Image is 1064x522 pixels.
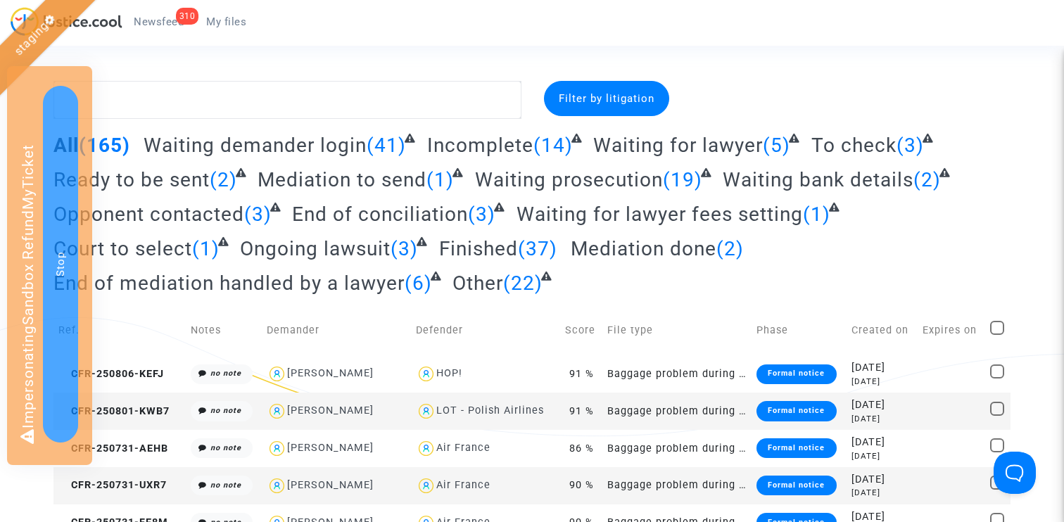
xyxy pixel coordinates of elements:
span: (2) [210,168,237,191]
div: [DATE] [851,376,913,388]
span: Filter by litigation [559,92,654,105]
span: (2) [716,237,744,260]
img: jc-logo.svg [11,7,122,36]
span: (3) [468,203,495,226]
span: Waiting demander login [144,134,367,157]
div: [PERSON_NAME] [287,479,374,491]
span: (14) [533,134,573,157]
td: Baggage problem during a flight [602,393,752,430]
img: icon-user.svg [416,438,436,459]
span: (37) [518,237,557,260]
span: Waiting prosecution [475,168,663,191]
span: Mediation to send [258,168,426,191]
span: 91 % [569,368,594,380]
div: Air France [436,479,490,491]
span: (2) [913,168,941,191]
span: Mediation done [571,237,716,260]
i: no note [210,406,241,415]
td: Phase [752,305,847,355]
span: End of conciliation [292,203,468,226]
span: 86 % [569,443,594,454]
img: icon-user.svg [416,364,436,384]
div: 310 [176,8,199,25]
img: icon-user.svg [416,476,436,496]
button: Stop [43,86,78,443]
div: LOT - Polish Airlines [436,405,544,416]
td: File type [602,305,752,355]
span: Waiting for lawyer [593,134,763,157]
iframe: Help Scout Beacon - Open [994,452,1036,494]
td: Defender [411,305,560,355]
i: no note [210,480,241,490]
span: (19) [663,168,702,191]
a: staging [11,19,51,58]
span: CFR-250801-KWB7 [58,405,170,417]
span: (41) [367,134,406,157]
div: [DATE] [851,360,913,376]
div: Formal notice [756,438,836,458]
span: Other [452,272,503,295]
td: Notes [186,305,262,355]
span: Stop [54,252,67,276]
td: Created on [847,305,918,355]
span: Finished [439,237,518,260]
i: no note [210,443,241,452]
span: (3) [391,237,418,260]
img: icon-user.svg [267,364,287,384]
span: Ready to be sent [53,168,210,191]
span: Waiting for lawyer fees setting [517,203,803,226]
div: [DATE] [851,450,913,462]
span: To check [811,134,897,157]
span: Incomplete [427,134,533,157]
div: [DATE] [851,435,913,450]
span: (5) [763,134,790,157]
td: Expires on [918,305,985,355]
img: icon-user.svg [267,401,287,421]
div: [PERSON_NAME] [287,405,374,416]
td: Score [560,305,602,355]
div: [DATE] [851,413,913,425]
span: CFR-250806-KEFJ [58,368,164,380]
span: 90 % [569,479,594,491]
a: My files [195,11,258,32]
span: (165) [79,134,130,157]
span: Newsfeed [134,15,184,28]
span: Court to select [53,237,192,260]
div: Formal notice [756,476,836,495]
td: Baggage problem during a flight [602,467,752,504]
span: My files [206,15,246,28]
span: Waiting bank details [723,168,913,191]
span: (22) [503,272,543,295]
div: [PERSON_NAME] [287,442,374,454]
i: no note [210,369,241,378]
img: icon-user.svg [267,438,287,459]
td: Ref. [53,305,186,355]
span: CFR-250731-UXR7 [58,479,167,491]
td: Baggage problem during a flight [602,430,752,467]
span: Opponent contacted [53,203,244,226]
div: Formal notice [756,364,836,384]
div: HOP! [436,367,462,379]
div: Formal notice [756,401,836,421]
img: icon-user.svg [416,401,436,421]
span: (1) [803,203,830,226]
span: Ongoing lawsuit [240,237,391,260]
div: Air France [436,442,490,454]
span: 91 % [569,405,594,417]
span: (1) [192,237,220,260]
span: (3) [244,203,272,226]
span: (1) [426,168,454,191]
span: CFR-250731-AEHB [58,443,168,454]
span: (6) [405,272,432,295]
div: [DATE] [851,397,913,413]
div: [PERSON_NAME] [287,367,374,379]
div: Impersonating [7,66,92,465]
div: [DATE] [851,487,913,499]
td: Baggage problem during a flight [602,355,752,393]
span: End of mediation handled by a lawyer [53,272,405,295]
div: [DATE] [851,472,913,488]
a: 310Newsfeed [122,11,195,32]
td: Demander [262,305,411,355]
span: (3) [897,134,924,157]
img: icon-user.svg [267,476,287,496]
